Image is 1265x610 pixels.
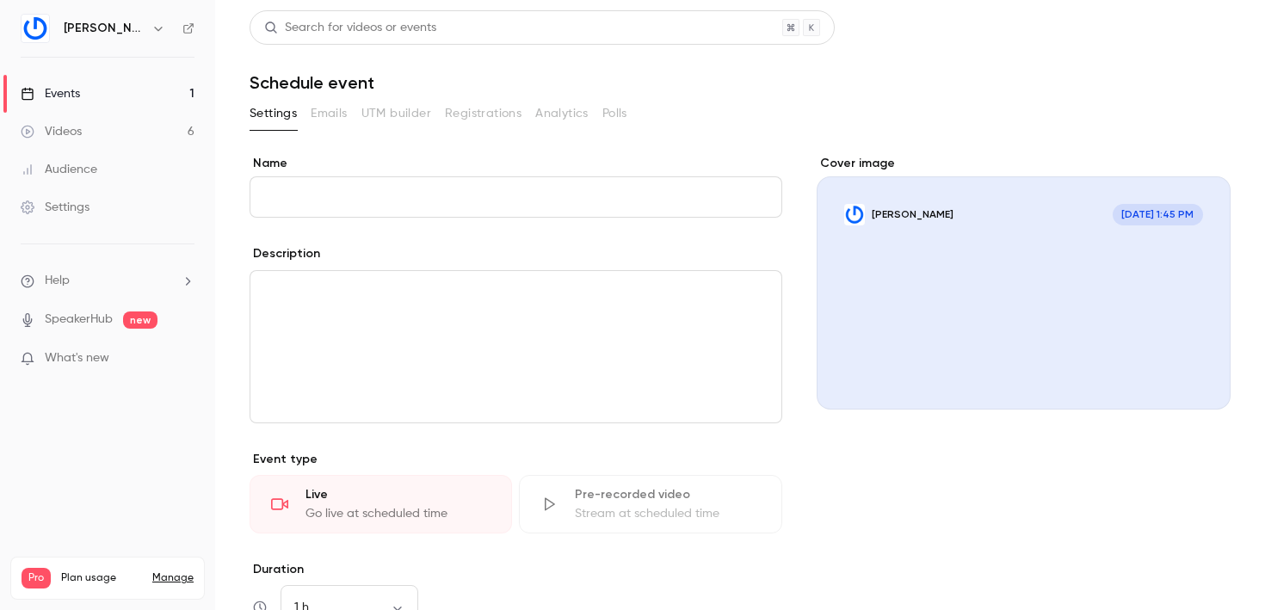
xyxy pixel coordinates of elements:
span: What's new [45,349,109,367]
div: Search for videos or events [264,19,436,37]
a: SpeakerHub [45,311,113,329]
div: Events [21,85,80,102]
div: LiveGo live at scheduled time [250,475,512,533]
img: Gino LegalTech [22,15,49,42]
span: Plan usage [61,571,142,585]
span: Polls [602,105,627,123]
label: Duration [250,561,782,578]
span: Help [45,272,70,290]
span: Emails [311,105,347,123]
li: help-dropdown-opener [21,272,194,290]
div: Live [305,486,491,503]
div: Audience [21,161,97,178]
div: Go live at scheduled time [305,505,491,522]
div: Pre-recorded video [575,486,760,503]
p: Event type [250,451,782,468]
span: Analytics [535,105,589,123]
div: Stream at scheduled time [575,505,760,522]
section: Cover image [817,155,1231,410]
div: Settings [21,199,89,216]
label: Name [250,155,782,172]
section: description [250,270,782,423]
span: Pro [22,568,51,588]
label: Description [250,245,320,262]
span: new [123,311,157,329]
button: Settings [250,100,297,127]
span: UTM builder [361,105,431,123]
div: Videos [21,123,82,140]
a: Manage [152,571,194,585]
iframe: Noticeable Trigger [174,351,194,367]
div: Pre-recorded videoStream at scheduled time [519,475,781,533]
h6: [PERSON_NAME] [64,20,145,37]
div: editor [250,271,781,422]
h1: Schedule event [250,72,1231,93]
span: Registrations [445,105,521,123]
label: Cover image [817,155,1231,172]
